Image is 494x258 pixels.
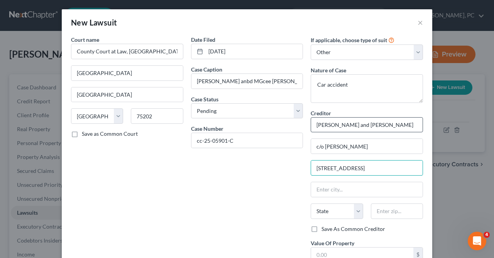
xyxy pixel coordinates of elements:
input: -- [191,74,303,89]
input: Search creditor by name... [311,117,423,133]
input: Enter address... [71,66,183,80]
input: Enter city... [311,182,423,197]
span: New [71,18,88,27]
input: # [191,133,303,148]
input: Enter zip... [131,108,183,124]
label: Save as Common Court [82,130,138,138]
label: Save As Common Creditor [321,225,385,233]
span: Creditor [311,110,331,116]
input: MM/DD/YYYY [206,44,303,59]
span: 4 [484,232,490,238]
label: If applicable, choose type of suit [311,36,387,44]
label: Nature of Case [311,66,346,74]
label: Value Of Property [311,239,354,247]
iframe: Intercom live chat [468,232,486,250]
span: Case Status [191,96,218,103]
input: Enter zip... [371,203,423,219]
label: Case Caption [191,65,222,73]
input: Enter city... [71,87,183,102]
label: Date Filed [191,36,215,44]
span: Court name [71,36,99,43]
input: Apt, Suite, etc... [311,161,423,175]
input: Enter address... [311,139,423,154]
button: × [418,18,423,27]
span: Lawsuit [90,18,117,27]
input: Search court by name... [71,44,183,59]
label: Case Number [191,125,223,133]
